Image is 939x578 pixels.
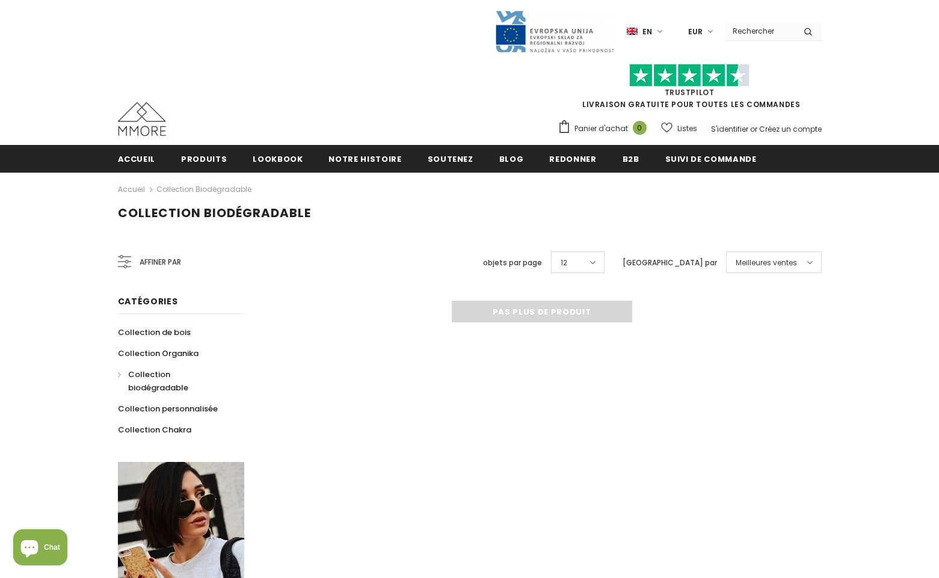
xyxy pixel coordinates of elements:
a: B2B [623,145,639,172]
span: soutenez [428,153,473,165]
a: S'identifier [711,124,748,134]
a: Produits [181,145,227,172]
span: Listes [677,123,697,135]
a: soutenez [428,145,473,172]
a: Lookbook [253,145,303,172]
span: Collection Chakra [118,424,191,435]
span: Redonner [549,153,596,165]
span: Produits [181,153,227,165]
a: Collection biodégradable [156,184,251,194]
img: i-lang-1.png [627,26,638,37]
a: TrustPilot [665,87,715,97]
a: Listes [661,118,697,139]
a: Notre histoire [328,145,401,172]
a: Redonner [549,145,596,172]
span: Accueil [118,153,156,165]
span: B2B [623,153,639,165]
span: or [750,124,757,134]
span: Lookbook [253,153,303,165]
label: objets par page [483,257,542,269]
span: EUR [688,26,703,38]
span: Blog [499,153,524,165]
a: Créez un compte [759,124,822,134]
span: Collection de bois [118,327,191,338]
a: Accueil [118,182,145,197]
a: Accueil [118,145,156,172]
span: Collection biodégradable [118,204,311,221]
a: Collection de bois [118,322,191,343]
span: Panier d'achat [574,123,628,135]
a: Suivi de commande [665,145,757,172]
span: Collection Organika [118,348,199,359]
span: Notre histoire [328,153,401,165]
a: Collection biodégradable [118,364,231,398]
span: Suivi de commande [665,153,757,165]
img: Javni Razpis [494,10,615,54]
label: [GEOGRAPHIC_DATA] par [623,257,717,269]
inbox-online-store-chat: Shopify online store chat [10,529,71,568]
input: Search Site [725,22,795,40]
a: Collection personnalisée [118,398,218,419]
span: Collection personnalisée [118,403,218,414]
span: Meilleures ventes [736,257,797,269]
img: Faites confiance aux étoiles pilotes [629,64,750,87]
span: Affiner par [140,256,181,269]
span: Collection biodégradable [128,369,188,393]
a: Collection Chakra [118,419,191,440]
span: LIVRAISON GRATUITE POUR TOUTES LES COMMANDES [558,69,822,109]
span: 0 [633,121,647,135]
a: Panier d'achat 0 [558,120,653,138]
a: Javni Razpis [494,26,615,36]
span: Catégories [118,295,178,307]
span: en [642,26,652,38]
span: 12 [561,257,567,269]
img: Cas MMORE [118,102,166,136]
a: Collection Organika [118,343,199,364]
a: Blog [499,145,524,172]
